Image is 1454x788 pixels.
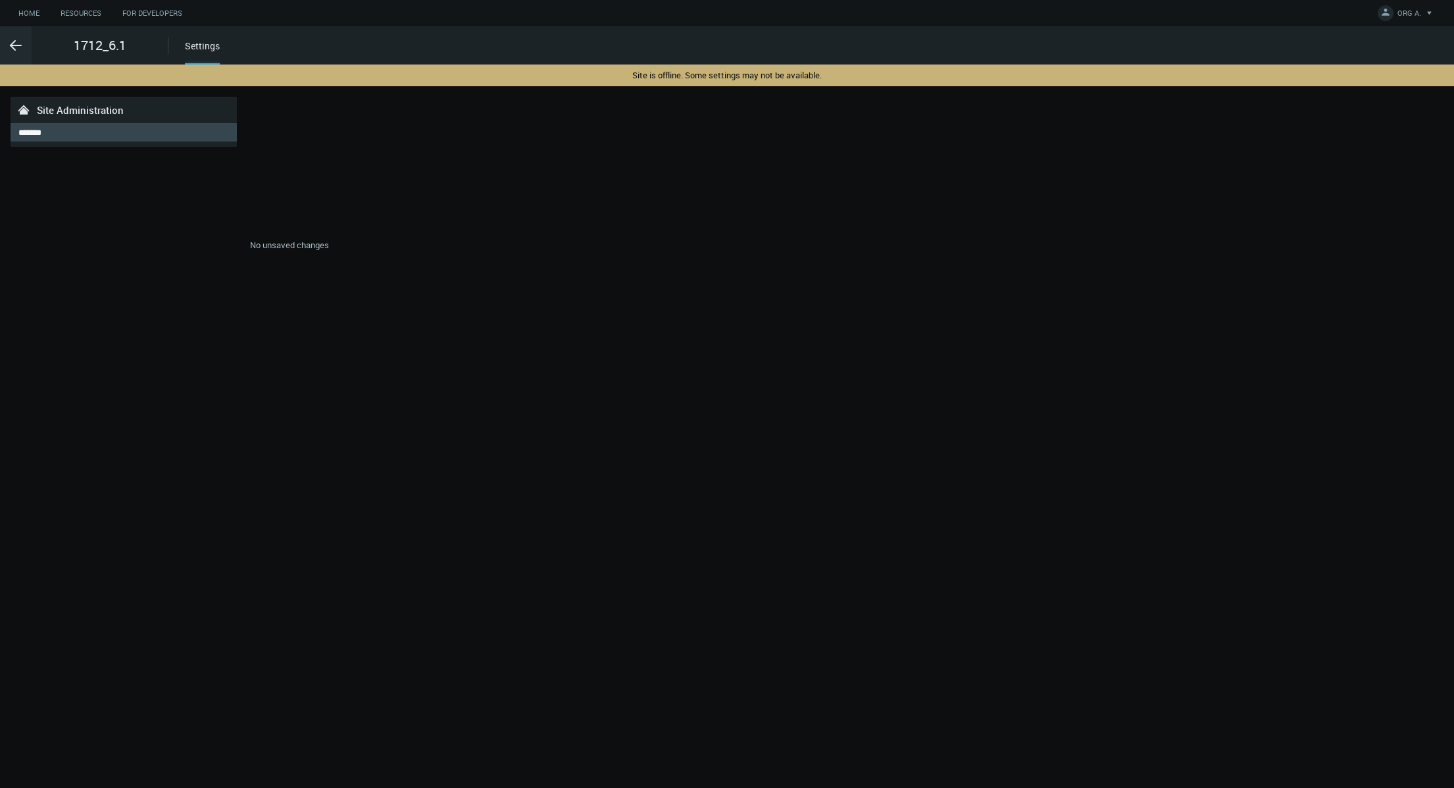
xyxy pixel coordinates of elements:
a: Home [8,5,50,22]
span: Site Administration [37,103,124,117]
a: For Developers [112,5,193,22]
a: Resources [50,5,112,22]
span: ORG A. [1397,8,1421,23]
div: Settings [185,39,220,65]
span: 1712_6.1 [74,36,126,55]
div: No unsaved changes [250,239,776,260]
div: Site is offline. Some settings may not be available. [632,70,822,80]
